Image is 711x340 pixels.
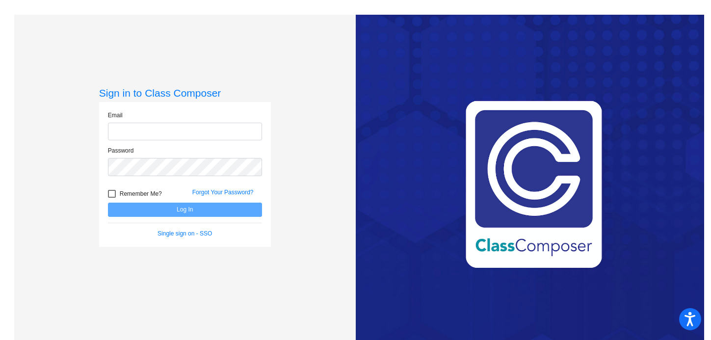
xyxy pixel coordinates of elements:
[99,87,271,99] h3: Sign in to Class Composer
[120,188,162,200] span: Remember Me?
[158,230,212,237] a: Single sign on - SSO
[108,203,262,217] button: Log In
[108,111,123,120] label: Email
[108,146,134,155] label: Password
[192,189,254,196] a: Forgot Your Password?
